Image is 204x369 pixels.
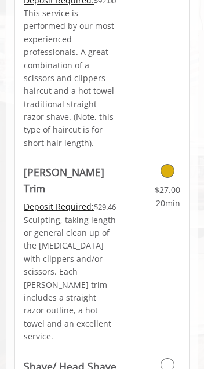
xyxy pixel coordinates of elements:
[155,184,180,195] span: $27.00
[24,214,116,344] p: Sculpting, taking length or general clean up of the [MEDICAL_DATA] with clippers and/or scissors....
[24,7,116,149] p: This service is performed by our most experienced professionals. A great combination of a scissor...
[156,198,180,209] span: 20min
[24,201,94,212] span: This service needs some Advance to be paid before we block your appointment
[24,164,116,196] b: [PERSON_NAME] Trim
[24,200,116,213] div: $29.46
